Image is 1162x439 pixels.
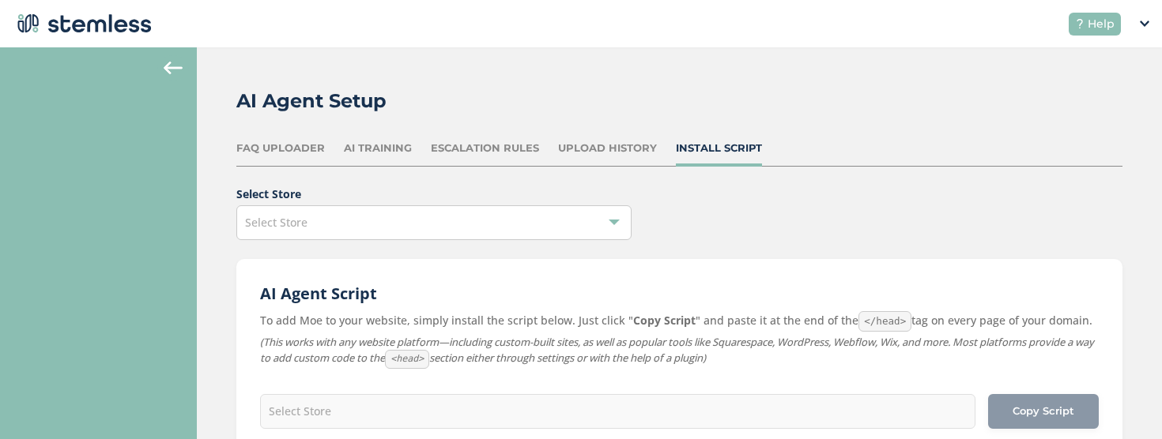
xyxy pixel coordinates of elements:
[1075,19,1085,28] img: icon-help-white-03924b79.svg
[260,283,1099,305] h2: AI Agent Script
[1088,16,1115,32] span: Help
[13,8,152,39] img: logo-dark-0685b13c.svg
[558,141,657,156] div: Upload History
[164,62,183,74] img: icon-arrow-back-accent-c549486e.svg
[1140,21,1149,27] img: icon_down-arrow-small-66adaf34.svg
[633,313,696,328] strong: Copy Script
[245,215,307,230] span: Select Store
[385,350,429,369] code: <head>
[236,186,1122,202] label: Select Store
[344,141,412,156] div: AI Training
[676,141,762,156] div: Install Script
[858,311,911,332] code: </head>
[260,311,1099,332] label: To add Moe to your website, simply install the script below. Just click " " and paste it at the e...
[1083,363,1162,439] iframe: Chat Widget
[260,335,1099,369] label: (This works with any website platform—including custom-built sites, as well as popular tools like...
[236,87,387,115] h2: AI Agent Setup
[236,141,325,156] div: FAQ Uploader
[431,141,539,156] div: Escalation Rules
